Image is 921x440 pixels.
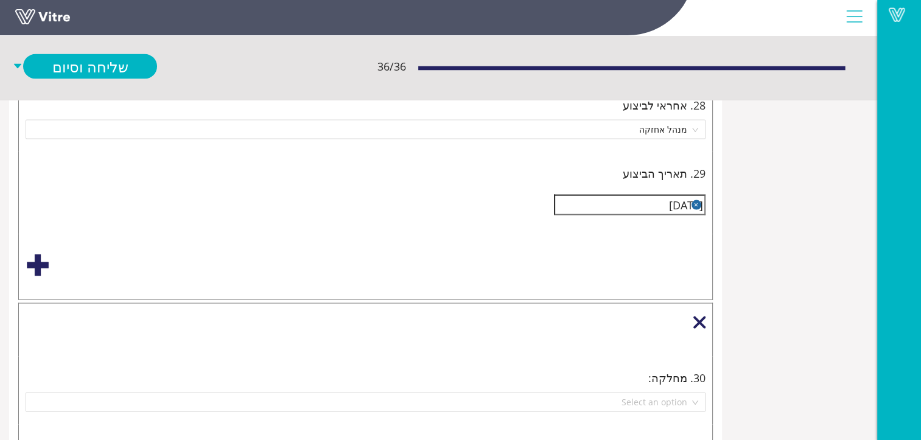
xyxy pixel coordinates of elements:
[648,369,706,386] span: 30. מחלקה:
[623,97,706,114] span: 28. אחראי לביצוע
[377,58,406,75] span: 36 / 36
[23,54,157,79] a: שליחה וסיום
[12,54,23,79] span: caret-down
[623,165,706,182] span: 29. תאריך הביצוע
[33,120,698,139] span: מנהל אחזקה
